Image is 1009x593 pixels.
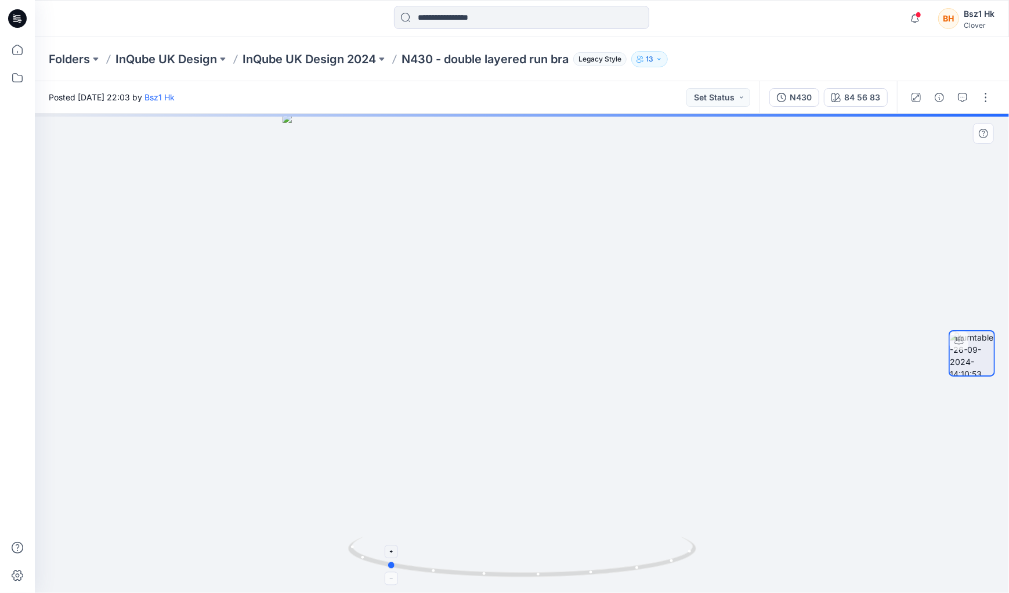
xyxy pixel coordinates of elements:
button: Legacy Style [569,51,627,67]
p: N430 - double layered run bra [402,51,569,67]
button: 84 56 83 [824,88,888,107]
span: Legacy Style [573,52,627,66]
a: InQube UK Design 2024 [243,51,376,67]
div: N430 [790,91,812,104]
p: 13 [646,53,653,66]
div: BH [938,8,959,29]
div: Bsz1 Hk [964,7,994,21]
a: InQube UK Design [115,51,217,67]
a: Bsz1 Hk [144,92,175,102]
div: 84 56 83 [844,91,880,104]
span: Posted [DATE] 22:03 by [49,91,175,103]
button: Details [930,88,949,107]
div: Clover [964,21,994,30]
a: Folders [49,51,90,67]
button: 13 [631,51,668,67]
button: N430 [769,88,819,107]
img: turntable-26-09-2024-14:10:53 [950,331,994,375]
